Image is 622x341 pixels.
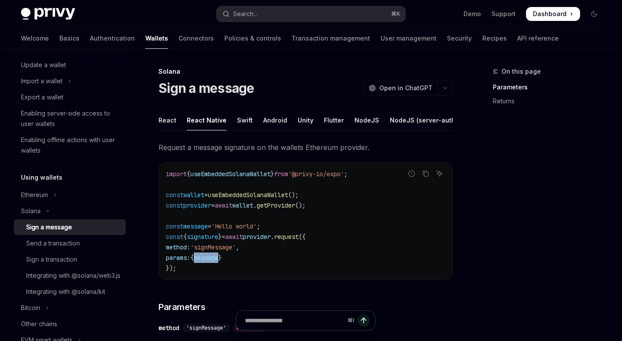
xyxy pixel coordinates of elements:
[233,9,258,19] div: Search...
[232,201,253,209] span: wallet
[493,80,608,94] a: Parameters
[166,170,187,178] span: import
[295,201,306,209] span: ();
[166,264,176,272] span: });
[245,311,344,330] input: Ask a question...
[390,110,457,130] div: NodeJS (server-auth)
[381,28,436,49] a: User management
[288,170,344,178] span: '@privy-io/expo'
[158,110,176,130] div: React
[183,233,187,241] span: {
[26,254,77,265] div: Sign a transaction
[21,190,48,200] div: Ethereum
[21,319,57,329] div: Other chains
[158,67,453,76] div: Solana
[14,57,126,73] a: Update a wallet
[236,243,239,251] span: ,
[263,110,287,130] div: Android
[243,233,271,241] span: provider
[14,203,126,219] button: Toggle Solana section
[26,222,72,232] div: Sign a message
[274,233,299,241] span: request
[257,201,295,209] span: getProvider
[183,191,204,199] span: wallet
[14,187,126,203] button: Toggle Ethereum section
[224,28,281,49] a: Policies & controls
[225,233,243,241] span: await
[274,170,288,178] span: from
[90,28,135,49] a: Authentication
[218,254,222,262] span: }
[14,73,126,89] button: Toggle Import a wallet section
[379,84,433,92] span: Open in ChatGPT
[21,303,40,313] div: Bitcoin
[517,28,559,49] a: API reference
[190,254,194,262] span: {
[447,28,472,49] a: Security
[187,170,190,178] span: {
[26,286,105,297] div: Integrating with @solana/kit
[158,80,254,96] h1: Sign a message
[204,191,208,199] span: =
[26,238,80,249] div: Send a transaction
[166,254,190,262] span: params:
[158,301,205,313] span: Parameters
[21,108,120,129] div: Enabling server-side access to user wallets
[357,314,370,327] button: Send message
[59,28,79,49] a: Basics
[187,233,218,241] span: signature
[194,254,218,262] span: message
[187,110,227,130] div: React Native
[354,110,379,130] div: NodeJS
[344,170,347,178] span: ;
[21,92,63,102] div: Export a wallet
[190,243,236,251] span: 'signMessage'
[363,81,438,95] button: Open in ChatGPT
[271,233,274,241] span: .
[211,222,257,230] span: 'Hello world'
[298,110,313,130] div: Unity
[533,10,567,18] span: Dashboard
[21,28,49,49] a: Welcome
[14,316,126,332] a: Other chains
[587,7,601,21] button: Toggle dark mode
[14,235,126,251] a: Send a transaction
[257,222,260,230] span: ;
[406,168,417,179] button: Report incorrect code
[179,28,214,49] a: Connectors
[211,201,215,209] span: =
[491,10,515,18] a: Support
[216,6,405,22] button: Open search
[208,191,288,199] span: useEmbeddedSolanaWallet
[482,28,507,49] a: Recipes
[166,222,183,230] span: const
[253,201,257,209] span: .
[166,243,190,251] span: method:
[21,60,66,70] div: Update a wallet
[14,252,126,267] a: Sign a transaction
[166,191,183,199] span: const
[434,168,445,179] button: Ask AI
[14,106,126,132] a: Enabling server-side access to user wallets
[218,233,222,241] span: }
[166,233,183,241] span: const
[420,168,431,179] button: Copy the contents from the code block
[183,222,208,230] span: message
[14,219,126,235] a: Sign a message
[324,110,344,130] div: Flutter
[299,233,306,241] span: ({
[166,201,183,209] span: const
[21,206,41,216] div: Solana
[21,8,75,20] img: dark logo
[464,10,481,18] a: Demo
[208,222,211,230] span: =
[26,270,120,281] div: Integrating with @solana/web3.js
[288,191,299,199] span: ();
[21,76,62,86] div: Import a wallet
[215,201,232,209] span: await
[21,135,120,156] div: Enabling offline actions with user wallets
[222,233,225,241] span: =
[292,28,370,49] a: Transaction management
[502,66,541,77] span: On this page
[14,268,126,283] a: Integrating with @solana/web3.js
